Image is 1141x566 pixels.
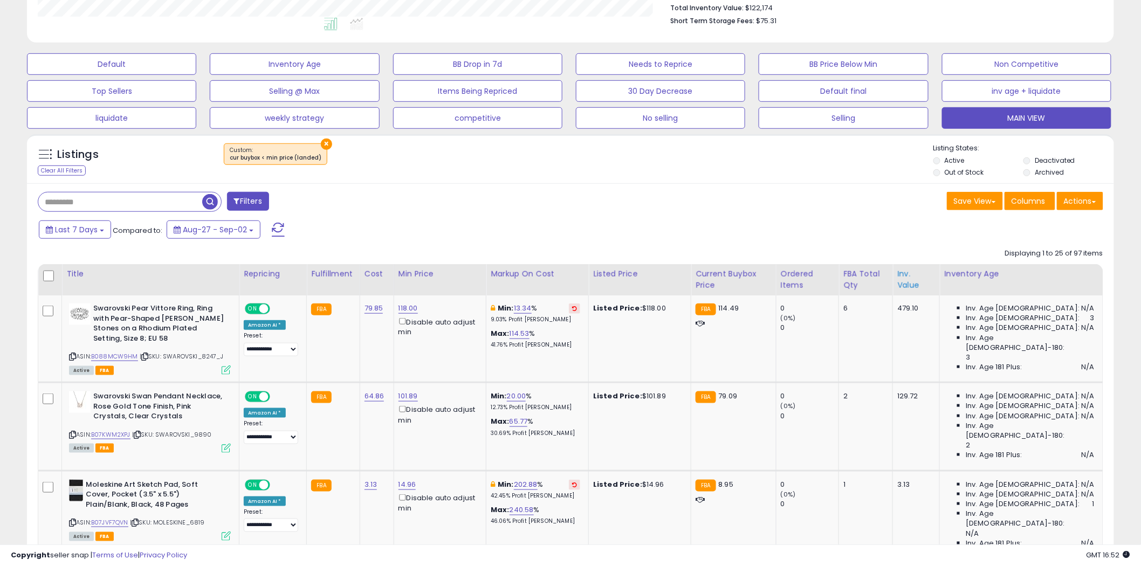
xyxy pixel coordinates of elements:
span: Columns [1012,196,1046,206]
span: N/A [1082,323,1095,333]
a: 79.85 [365,303,383,314]
button: Save View [947,192,1003,210]
div: 129.72 [897,391,931,401]
span: Inv. Age 181 Plus: [966,362,1022,372]
div: Markup on Cost [491,268,584,280]
div: Inv. value [897,268,935,291]
span: Inv. Age [DEMOGRAPHIC_DATA]: [966,313,1080,323]
button: Top Sellers [27,80,196,102]
b: Min: [498,479,514,489]
div: Fulfillment [311,268,355,280]
button: Aug-27 - Sep-02 [167,220,260,239]
span: OFF [269,392,286,402]
div: 0 [781,480,838,489]
span: OFF [269,480,286,489]
div: 0 [781,391,838,401]
span: Inv. Age [DEMOGRAPHIC_DATA]: [966,323,1080,333]
button: Needs to Reprice [576,53,745,75]
small: FBA [311,480,331,492]
button: Selling @ Max [210,80,379,102]
span: N/A [1082,489,1095,499]
span: N/A [1082,303,1095,313]
button: inv age + liquidate [942,80,1111,102]
div: $118.00 [593,303,683,313]
p: 12.73% Profit [PERSON_NAME] [491,404,580,411]
button: Last 7 Days [39,220,111,239]
b: Min: [498,303,514,313]
div: 2 [843,391,884,401]
span: Inv. Age [DEMOGRAPHIC_DATA]: [966,391,1080,401]
span: Inv. Age [DEMOGRAPHIC_DATA]: [966,480,1080,489]
span: Custom: [230,146,321,162]
span: Last 7 Days [55,224,98,235]
button: Default final [759,80,928,102]
small: FBA [696,480,716,492]
div: Preset: [244,508,298,533]
button: Columns [1005,192,1055,210]
a: 20.00 [507,391,526,402]
a: 114.53 [510,328,530,339]
span: All listings currently available for purchase on Amazon [69,532,94,541]
div: 0 [781,411,838,421]
b: Moleskine Art Sketch Pad, Soft Cover, Pocket (3.5" x 5.5") Plain/Blank, Black, 48 Pages [86,480,217,513]
label: Out of Stock [945,168,984,177]
span: ON [246,392,259,402]
span: 2 [966,440,970,450]
span: FBA [95,532,114,541]
b: Min: [491,391,507,401]
th: The percentage added to the cost of goods (COGS) that forms the calculator for Min & Max prices. [486,264,589,295]
small: FBA [311,391,331,403]
small: (0%) [781,490,796,499]
div: Ordered Items [781,268,834,291]
div: Current Buybox Price [696,268,772,291]
div: $14.96 [593,480,683,489]
p: 46.06% Profit [PERSON_NAME] [491,517,580,525]
a: 3.13 [365,479,377,490]
span: Inv. Age 181 Plus: [966,450,1022,460]
p: 30.69% Profit [PERSON_NAME] [491,430,580,437]
div: % [491,417,580,437]
a: 13.34 [514,303,532,314]
span: 79.09 [719,391,738,401]
span: Inv. Age [DEMOGRAPHIC_DATA]: [966,303,1080,313]
button: Actions [1057,192,1103,210]
small: (0%) [781,314,796,322]
span: Inv. Age [DEMOGRAPHIC_DATA]: [966,401,1080,411]
div: 0 [781,323,838,333]
div: seller snap | | [11,550,187,561]
small: FBA [696,303,716,315]
span: | SKU: MOLESKINE_6819 [130,518,205,527]
span: Inv. Age [DEMOGRAPHIC_DATA]: [966,489,1080,499]
span: Inv. Age [DEMOGRAPHIC_DATA]-180: [966,421,1095,440]
button: weekly strategy [210,107,379,129]
a: Terms of Use [92,550,138,560]
span: FBA [95,366,114,375]
div: Repricing [244,268,302,280]
b: Swarovski Swan Pendant Necklace, Rose Gold Tone Finish, Pink Crystals, Clear Crystals [93,391,224,424]
span: | SKU: SWAROVSKI_9890 [132,430,212,439]
span: FBA [95,444,114,453]
span: 8.95 [719,479,734,489]
div: Displaying 1 to 25 of 97 items [1005,249,1103,259]
div: FBA Total Qty [843,268,888,291]
span: Aug-27 - Sep-02 [183,224,247,235]
button: BB Drop in 7d [393,53,562,75]
span: All listings currently available for purchase on Amazon [69,444,94,453]
button: Filters [227,192,269,211]
b: Max: [491,328,510,339]
b: Listed Price: [593,479,642,489]
div: % [491,505,580,525]
div: 479.10 [897,303,931,313]
span: All listings currently available for purchase on Amazon [69,366,94,375]
small: FBA [311,303,331,315]
b: Total Inventory Value: [670,3,744,12]
span: N/A [1082,362,1095,372]
button: Default [27,53,196,75]
div: Inventory Age [944,268,1098,280]
div: cur buybox < min price (landed) [230,154,321,162]
p: 41.76% Profit [PERSON_NAME] [491,341,580,349]
a: 64.86 [365,391,384,402]
span: 3 [1090,313,1095,323]
div: Preset: [244,332,298,356]
img: 31AveJDul2L._SL40_.jpg [69,391,91,413]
